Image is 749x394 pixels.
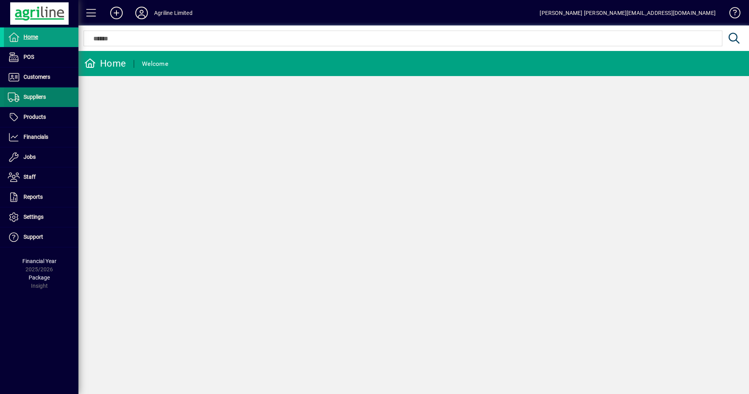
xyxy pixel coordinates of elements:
div: Home [84,57,126,70]
span: Settings [24,214,44,220]
span: Jobs [24,154,36,160]
div: [PERSON_NAME] [PERSON_NAME][EMAIL_ADDRESS][DOMAIN_NAME] [540,7,716,19]
span: Suppliers [24,94,46,100]
a: Reports [4,187,78,207]
div: Agriline Limited [154,7,193,19]
span: Staff [24,174,36,180]
span: Customers [24,74,50,80]
a: POS [4,47,78,67]
span: Financial Year [22,258,56,264]
span: Financials [24,134,48,140]
span: Reports [24,194,43,200]
span: Support [24,234,43,240]
span: POS [24,54,34,60]
button: Profile [129,6,154,20]
a: Suppliers [4,87,78,107]
span: Package [29,274,50,281]
a: Settings [4,207,78,227]
a: Jobs [4,147,78,167]
a: Knowledge Base [724,2,739,27]
a: Financials [4,127,78,147]
span: Products [24,114,46,120]
span: Home [24,34,38,40]
a: Support [4,227,78,247]
a: Staff [4,167,78,187]
a: Products [4,107,78,127]
div: Welcome [142,58,168,70]
a: Customers [4,67,78,87]
button: Add [104,6,129,20]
